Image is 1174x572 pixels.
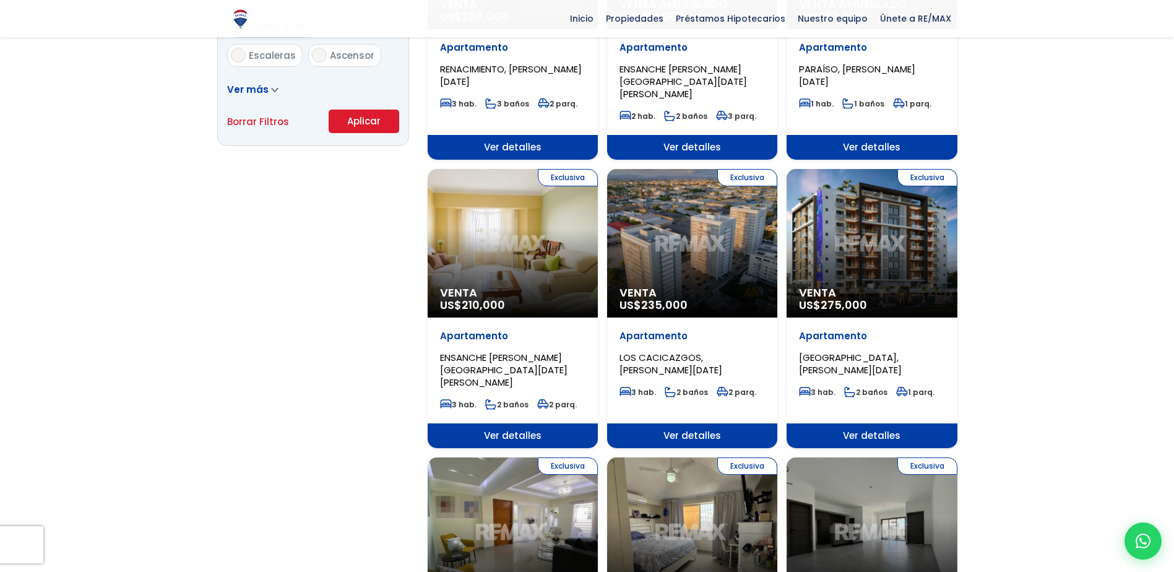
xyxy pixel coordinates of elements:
[799,287,944,299] span: Venta
[619,111,655,121] span: 2 hab.
[799,297,867,313] span: US$
[897,169,957,186] span: Exclusiva
[664,111,707,121] span: 2 baños
[792,9,874,28] span: Nuestro equipo
[227,114,289,129] a: Borrar Filtros
[227,83,269,96] span: Ver más
[538,98,577,109] span: 2 parq.
[717,457,777,475] span: Exclusiva
[440,297,505,313] span: US$
[799,41,944,54] p: Apartamento
[665,387,708,397] span: 2 baños
[897,457,957,475] span: Exclusiva
[428,169,598,448] a: Exclusiva Venta US$210,000 Apartamento ENSANCHE [PERSON_NAME][GEOGRAPHIC_DATA][DATE][PERSON_NAME]...
[329,110,399,133] button: Aplicar
[619,287,765,299] span: Venta
[799,351,902,376] span: [GEOGRAPHIC_DATA], [PERSON_NAME][DATE]
[844,387,887,397] span: 2 baños
[537,399,577,410] span: 2 parq.
[799,387,835,397] span: 3 hab.
[440,330,585,342] p: Apartamento
[619,387,656,397] span: 3 hab.
[787,135,957,160] span: Ver detalles
[716,111,756,121] span: 3 parq.
[428,135,598,160] span: Ver detalles
[485,98,529,109] span: 3 baños
[440,351,568,389] span: ENSANCHE [PERSON_NAME][GEOGRAPHIC_DATA][DATE][PERSON_NAME]
[440,399,477,410] span: 3 hab.
[227,83,278,96] a: Ver más
[538,169,598,186] span: Exclusiva
[330,49,374,62] span: Ascensor
[821,297,867,313] span: 275,000
[641,297,688,313] span: 235,000
[619,41,765,54] p: Apartamento
[440,63,582,88] span: RENACIMIENTO, [PERSON_NAME][DATE]
[670,9,792,28] span: Préstamos Hipotecarios
[440,287,585,299] span: Venta
[799,98,834,109] span: 1 hab.
[538,457,598,475] span: Exclusiva
[787,169,957,448] a: Exclusiva Venta US$275,000 Apartamento [GEOGRAPHIC_DATA], [PERSON_NAME][DATE] 3 hab. 2 baños 1 pa...
[787,423,957,448] span: Ver detalles
[607,135,777,160] span: Ver detalles
[440,98,477,109] span: 3 hab.
[717,387,756,397] span: 2 parq.
[485,399,529,410] span: 2 baños
[564,9,600,28] span: Inicio
[619,63,747,100] span: ENSANCHE [PERSON_NAME][GEOGRAPHIC_DATA][DATE][PERSON_NAME]
[230,8,251,30] img: Logo de REMAX
[619,297,688,313] span: US$
[231,48,246,63] input: Escaleras
[607,169,777,448] a: Exclusiva Venta US$235,000 Apartamento LOS CACICAZGOS, [PERSON_NAME][DATE] 3 hab. 2 baños 2 parq....
[312,48,327,63] input: Ascensor
[619,330,765,342] p: Apartamento
[799,63,915,88] span: PARAÍSO, [PERSON_NAME][DATE]
[842,98,884,109] span: 1 baños
[462,297,505,313] span: 210,000
[249,49,296,62] span: Escaleras
[717,169,777,186] span: Exclusiva
[874,9,957,28] span: Únete a RE/MAX
[896,387,934,397] span: 1 parq.
[619,351,722,376] span: LOS CACICAZGOS, [PERSON_NAME][DATE]
[600,9,670,28] span: Propiedades
[607,423,777,448] span: Ver detalles
[893,98,931,109] span: 1 parq.
[799,330,944,342] p: Apartamento
[428,423,598,448] span: Ver detalles
[440,41,585,54] p: Apartamento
